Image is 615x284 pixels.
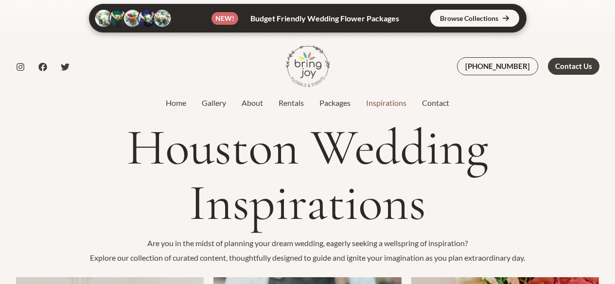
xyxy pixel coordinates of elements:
[414,97,457,109] a: Contact
[194,97,234,109] a: Gallery
[234,97,271,109] a: About
[457,57,538,75] a: [PHONE_NUMBER]
[358,97,414,109] a: Inspirations
[158,96,457,110] nav: Site Navigation
[158,97,194,109] a: Home
[312,97,358,109] a: Packages
[16,63,25,71] a: Instagram
[286,44,330,88] img: Bring Joy
[38,63,47,71] a: Facebook
[271,97,312,109] a: Rentals
[548,58,599,75] a: Contact Us
[5,236,610,265] p: Are you in the midst of planning your dream wedding, eagerly seeking a wellspring of inspiration?...
[61,63,70,71] a: Twitter
[10,120,605,231] h1: Houston Wedding Inspirations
